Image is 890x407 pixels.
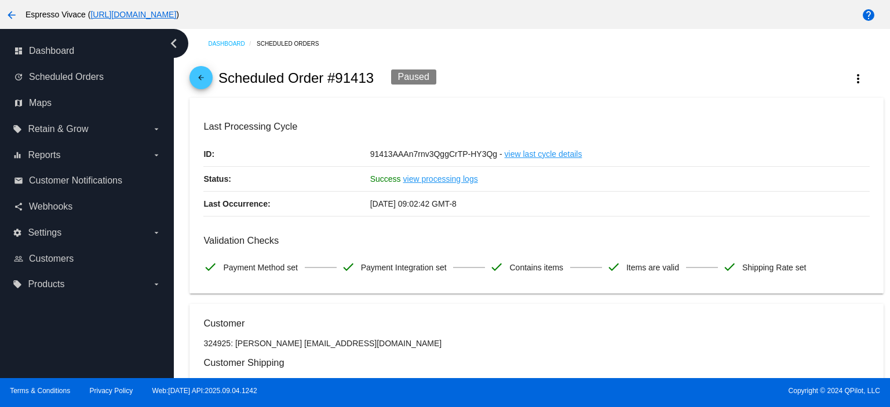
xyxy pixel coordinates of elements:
[361,255,447,280] span: Payment Integration set
[370,149,502,159] span: 91413AAAn7rnv3QggCrTP-HY3Qg -
[13,124,22,134] i: local_offer
[152,280,161,289] i: arrow_drop_down
[152,151,161,160] i: arrow_drop_down
[152,124,161,134] i: arrow_drop_down
[851,72,865,86] mat-icon: more_vert
[203,142,370,166] p: ID:
[723,260,736,274] mat-icon: check
[203,167,370,191] p: Status:
[28,279,64,289] span: Products
[391,69,436,85] div: Paused
[14,202,23,211] i: share
[607,260,621,274] mat-icon: check
[208,35,257,53] a: Dashboard
[218,70,374,86] h2: Scheduled Order #91413
[29,98,52,108] span: Maps
[370,199,457,208] span: [DATE] 09:02:42 GMT-8
[455,387,880,395] span: Copyright © 2024 QPilot, LLC
[29,72,104,82] span: Scheduled Orders
[203,121,869,132] h3: Last Processing Cycle
[14,171,161,190] a: email Customer Notifications
[28,124,88,134] span: Retain & Grow
[341,260,355,274] mat-icon: check
[203,318,869,329] h3: Customer
[29,254,74,264] span: Customers
[13,228,22,237] i: settings
[203,192,370,216] p: Last Occurrence:
[90,387,133,395] a: Privacy Policy
[28,150,60,160] span: Reports
[862,8,876,22] mat-icon: help
[13,280,22,289] i: local_offer
[203,235,869,246] h3: Validation Checks
[165,34,183,53] i: chevron_left
[14,254,23,263] i: people_outline
[29,175,122,186] span: Customer Notifications
[370,174,401,184] span: Success
[203,260,217,274] mat-icon: check
[14,68,161,86] a: update Scheduled Orders
[194,74,208,87] mat-icon: arrow_back
[203,339,869,348] p: 324925: [PERSON_NAME] [EMAIL_ADDRESS][DOMAIN_NAME]
[14,98,23,108] i: map
[14,250,161,268] a: people_outline Customers
[257,35,329,53] a: Scheduled Orders
[152,228,161,237] i: arrow_drop_down
[14,94,161,112] a: map Maps
[25,10,179,19] span: Espresso Vivace ( )
[29,201,72,212] span: Webhooks
[152,387,257,395] a: Web:[DATE] API:2025.09.04.1242
[14,197,161,216] a: share Webhooks
[14,42,161,60] a: dashboard Dashboard
[28,228,61,238] span: Settings
[505,142,582,166] a: view last cycle details
[10,387,70,395] a: Terms & Conditions
[223,255,297,280] span: Payment Method set
[14,46,23,56] i: dashboard
[403,167,478,191] a: view processing logs
[626,255,679,280] span: Items are valid
[5,8,19,22] mat-icon: arrow_back
[203,357,869,368] h3: Customer Shipping
[13,151,22,160] i: equalizer
[29,46,74,56] span: Dashboard
[14,176,23,185] i: email
[14,72,23,82] i: update
[490,260,504,274] mat-icon: check
[509,255,563,280] span: Contains items
[90,10,176,19] a: [URL][DOMAIN_NAME]
[742,255,807,280] span: Shipping Rate set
